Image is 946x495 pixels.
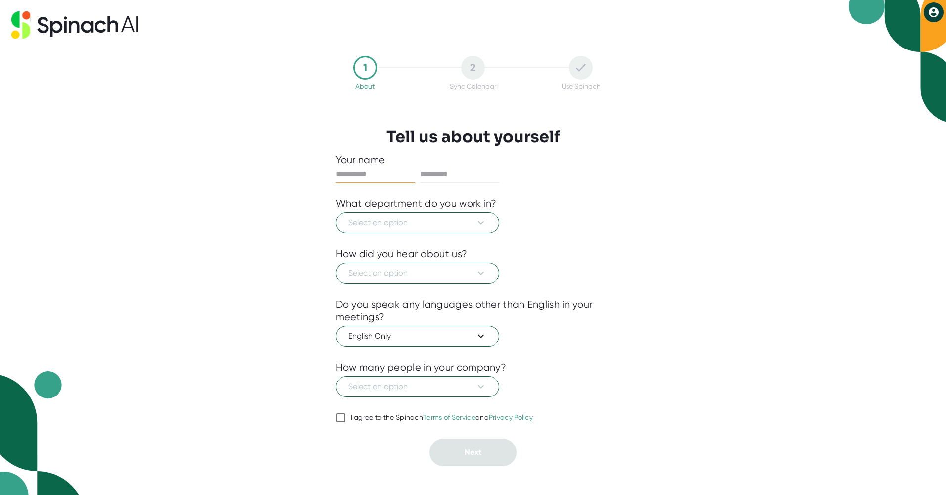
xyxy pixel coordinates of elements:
button: Select an option [336,376,499,397]
div: I agree to the Spinach and [351,413,533,422]
span: Select an option [348,381,487,393]
div: What department do you work in? [336,198,497,210]
button: Select an option [336,263,499,284]
div: About [355,82,375,90]
a: Terms of Service [423,413,475,421]
div: How did you hear about us? [336,248,468,260]
div: Use Spinach [562,82,601,90]
div: Do you speak any languages other than English in your meetings? [336,298,611,323]
span: English Only [348,330,487,342]
button: Select an option [336,212,499,233]
div: 1 [353,56,377,80]
a: Privacy Policy [489,413,533,421]
h3: Tell us about yourself [386,127,560,146]
div: Your name [336,154,611,166]
iframe: Intercom live chat [912,461,936,485]
span: Select an option [348,217,487,229]
span: Next [465,447,481,457]
div: How many people in your company? [336,361,507,374]
button: English Only [336,326,499,346]
div: Sync Calendar [450,82,496,90]
div: 2 [461,56,485,80]
span: Select an option [348,267,487,279]
button: Next [429,439,517,466]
